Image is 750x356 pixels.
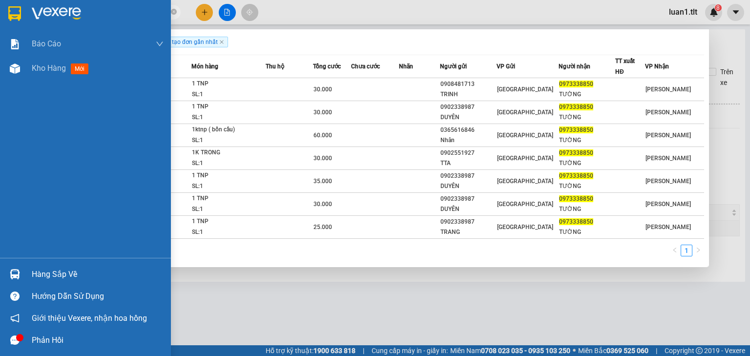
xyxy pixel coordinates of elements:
[440,102,496,112] div: 0902338987
[192,79,265,89] div: 1 TNP
[646,132,691,139] span: [PERSON_NAME]
[10,314,20,323] span: notification
[559,135,615,146] div: TƯỜNG
[646,201,691,208] span: [PERSON_NAME]
[440,89,496,100] div: TRINH
[440,63,467,70] span: Người gửi
[440,148,496,158] div: 0902551927
[646,155,691,162] span: [PERSON_NAME]
[313,201,332,208] span: 30.000
[692,245,704,256] button: right
[440,158,496,168] div: TTA
[192,204,265,215] div: SL: 1
[313,132,332,139] span: 60.000
[313,178,332,185] span: 35.000
[672,247,678,253] span: left
[559,104,593,110] span: 0973338850
[646,224,691,230] span: [PERSON_NAME]
[32,38,61,50] span: Báo cáo
[32,312,147,324] span: Giới thiệu Vexere, nhận hoa hồng
[171,9,177,15] span: close-circle
[313,155,332,162] span: 30.000
[559,63,590,70] span: Người nhận
[646,86,691,93] span: [PERSON_NAME]
[440,217,496,227] div: 0902338987
[71,63,88,74] span: mới
[497,201,553,208] span: [GEOGRAPHIC_DATA]
[559,204,615,214] div: TƯỜNG
[156,40,164,48] span: down
[440,171,496,181] div: 0902338987
[645,63,669,70] span: VP Nhận
[646,109,691,116] span: [PERSON_NAME]
[192,147,265,158] div: 1K TRONG
[559,81,593,87] span: 0973338850
[32,267,164,282] div: Hàng sắp về
[497,63,515,70] span: VP Gửi
[440,112,496,123] div: DUYÊN
[219,40,224,44] span: close
[440,204,496,214] div: DUYÊN
[32,289,164,304] div: Hướng dẫn sử dụng
[559,195,593,202] span: 0973338850
[152,37,228,47] span: Ngày tạo đơn gần nhất
[669,245,681,256] button: left
[192,170,265,181] div: 1 TNP
[559,218,593,225] span: 0973338850
[192,135,265,146] div: SL: 1
[10,63,20,74] img: warehouse-icon
[692,245,704,256] li: Next Page
[192,216,265,227] div: 1 TNP
[399,63,413,70] span: Nhãn
[171,8,177,17] span: close-circle
[192,158,265,169] div: SL: 1
[681,245,692,256] a: 1
[192,227,265,238] div: SL: 1
[192,112,265,123] div: SL: 1
[440,194,496,204] div: 0902338987
[669,245,681,256] li: Previous Page
[440,125,496,135] div: 0365616846
[351,63,380,70] span: Chưa cước
[266,63,284,70] span: Thu hộ
[32,333,164,348] div: Phản hồi
[559,112,615,123] div: TƯỜNG
[497,155,553,162] span: [GEOGRAPHIC_DATA]
[10,269,20,279] img: warehouse-icon
[192,102,265,112] div: 1 TNP
[191,63,218,70] span: Món hàng
[695,247,701,253] span: right
[559,172,593,179] span: 0973338850
[440,227,496,237] div: TRANG
[497,132,553,139] span: [GEOGRAPHIC_DATA]
[559,126,593,133] span: 0973338850
[559,89,615,100] div: TƯỜNG
[615,58,635,75] span: TT xuất HĐ
[10,292,20,301] span: question-circle
[313,63,341,70] span: Tổng cước
[497,178,553,185] span: [GEOGRAPHIC_DATA]
[32,63,66,73] span: Kho hàng
[440,181,496,191] div: DUYÊN
[497,86,553,93] span: [GEOGRAPHIC_DATA]
[8,6,21,21] img: logo-vxr
[646,178,691,185] span: [PERSON_NAME]
[559,227,615,237] div: TƯỜNG
[10,39,20,49] img: solution-icon
[559,181,615,191] div: TƯỜNG
[192,89,265,100] div: SL: 1
[440,79,496,89] div: 0908481713
[192,125,265,135] div: 1ktnp ( bồn cầu)
[313,224,332,230] span: 25.000
[559,149,593,156] span: 0973338850
[192,193,265,204] div: 1 TNP
[440,135,496,146] div: Nhân
[559,158,615,168] div: TƯỜNG
[497,109,553,116] span: [GEOGRAPHIC_DATA]
[313,86,332,93] span: 30.000
[313,109,332,116] span: 30.000
[10,335,20,345] span: message
[497,224,553,230] span: [GEOGRAPHIC_DATA]
[192,181,265,192] div: SL: 1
